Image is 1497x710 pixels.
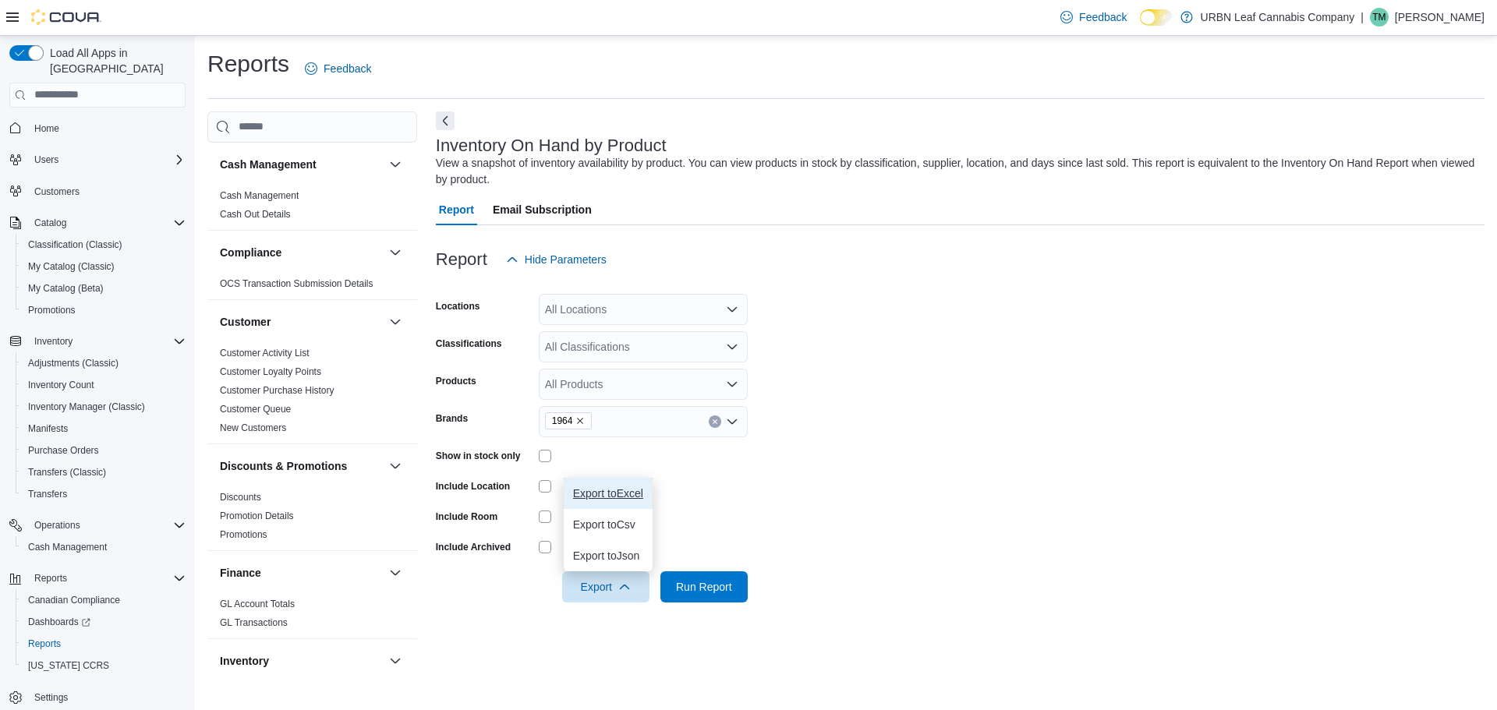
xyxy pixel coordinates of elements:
button: Transfers [16,483,192,505]
span: Reports [22,634,186,653]
a: Manifests [22,419,74,438]
span: Cash Management [22,538,186,556]
a: Promotions [22,301,82,320]
span: Export to Excel [573,487,643,500]
label: Include Archived [436,541,511,553]
span: GL Account Totals [220,598,295,610]
a: Customer Loyalty Points [220,366,321,377]
a: Feedback [299,53,377,84]
span: My Catalog (Classic) [22,257,186,276]
button: Users [28,150,65,169]
button: Open list of options [726,303,738,316]
a: Home [28,119,65,138]
a: Canadian Compliance [22,591,126,609]
span: Email Subscription [493,194,592,225]
button: Inventory Manager (Classic) [16,396,192,418]
span: TM [1372,8,1386,26]
span: Promotions [220,528,267,541]
span: Feedback [324,61,371,76]
button: Export toExcel [564,478,653,509]
h1: Reports [207,48,289,79]
span: Transfers [22,485,186,503]
span: Inventory Count [28,379,94,391]
span: Export [572,571,640,602]
button: Catalog [28,214,73,232]
span: Customer Queue [220,403,291,415]
label: Products [436,375,476,387]
a: Inventory Manager (Classic) [22,397,151,416]
button: Export toCsv [564,509,653,540]
span: Promotions [28,304,76,316]
a: Promotion Details [220,510,294,521]
span: Adjustments (Classic) [28,357,119,369]
a: Customer Purchase History [220,385,334,396]
span: My Catalog (Beta) [22,279,186,298]
button: Home [3,117,192,140]
span: Run Report [676,579,732,595]
a: Discounts [220,492,261,503]
span: Inventory [28,332,186,351]
span: Customer Activity List [220,347,310,359]
button: Open list of options [726,415,738,428]
div: Compliance [207,274,417,299]
button: Compliance [386,243,405,262]
div: Tess McGee [1370,8,1389,26]
button: Inventory [220,653,383,669]
span: Inventory Count [22,376,186,394]
span: Feedback [1079,9,1127,25]
button: Settings [3,686,192,708]
button: Reports [28,569,73,588]
span: My Catalog (Beta) [28,282,104,295]
a: Feedback [1054,2,1133,33]
button: Finance [386,563,405,582]
div: Cash Management [207,186,417,230]
div: Finance [207,595,417,638]
button: Next [436,111,455,130]
span: Home [34,122,59,135]
p: URBN Leaf Cannabis Company [1201,8,1355,26]
a: Dashboards [22,613,97,631]
span: Inventory [34,335,73,348]
button: Adjustments (Classic) [16,352,192,374]
span: Customers [34,185,80,198]
a: Cash Management [22,538,113,556]
span: [US_STATE] CCRS [28,659,109,672]
button: Export toJson [564,540,653,571]
span: Promotions [22,301,186,320]
a: OCS Transaction Submission Details [220,278,373,289]
button: Canadian Compliance [16,589,192,611]
label: Show in stock only [436,450,521,462]
img: Cova [31,9,101,25]
button: Inventory [3,330,192,352]
span: Adjustments (Classic) [22,354,186,373]
h3: Report [436,250,487,269]
h3: Discounts & Promotions [220,458,347,474]
span: Customer Loyalty Points [220,366,321,378]
a: Customer Queue [220,404,291,415]
button: Customers [3,180,192,203]
span: GL Transactions [220,616,288,629]
span: Transfers (Classic) [28,466,106,479]
label: Locations [436,300,480,313]
h3: Inventory On Hand by Product [436,136,667,155]
button: Run Report [660,571,748,602]
span: Dashboards [22,613,186,631]
span: Dashboards [28,616,90,628]
p: | [1361,8,1364,26]
button: Clear input [709,415,721,428]
span: Export to Json [573,549,643,562]
span: Cash Out Details [220,208,291,221]
span: Manifests [22,419,186,438]
a: Purchase Orders [22,441,105,460]
a: Cash Out Details [220,209,291,220]
h3: Finance [220,565,261,581]
button: My Catalog (Beta) [16,277,192,299]
button: Users [3,149,192,171]
button: Promotions [16,299,192,321]
button: Reports [3,567,192,589]
a: Settings [28,688,74,707]
button: Discounts & Promotions [220,458,383,474]
span: Report [439,194,474,225]
span: OCS Transaction Submission Details [220,277,373,290]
